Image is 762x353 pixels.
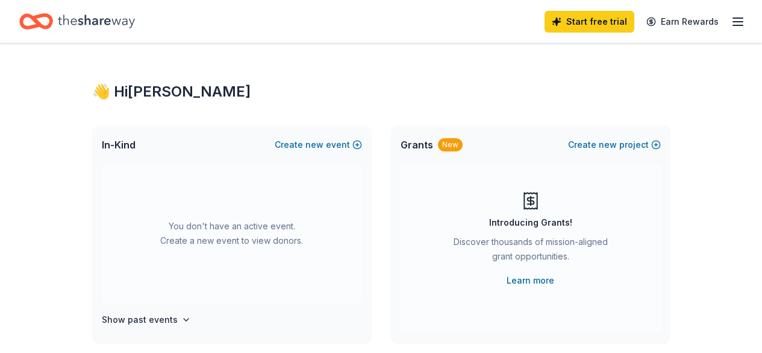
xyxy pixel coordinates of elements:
[507,273,554,288] a: Learn more
[305,138,323,152] span: new
[275,138,362,152] button: Createnewevent
[401,138,433,152] span: Grants
[449,235,613,269] div: Discover thousands of mission-aligned grant opportunities.
[545,11,634,33] a: Start free trial
[438,138,463,151] div: New
[102,164,362,303] div: You don't have an active event. Create a new event to view donors.
[19,7,135,36] a: Home
[102,138,136,152] span: In-Kind
[639,11,726,33] a: Earn Rewards
[489,215,572,230] div: Introducing Grants!
[568,138,661,152] button: Createnewproject
[102,313,178,327] h4: Show past events
[102,313,191,327] button: Show past events
[599,138,617,152] span: new
[92,82,670,101] div: 👋 Hi [PERSON_NAME]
